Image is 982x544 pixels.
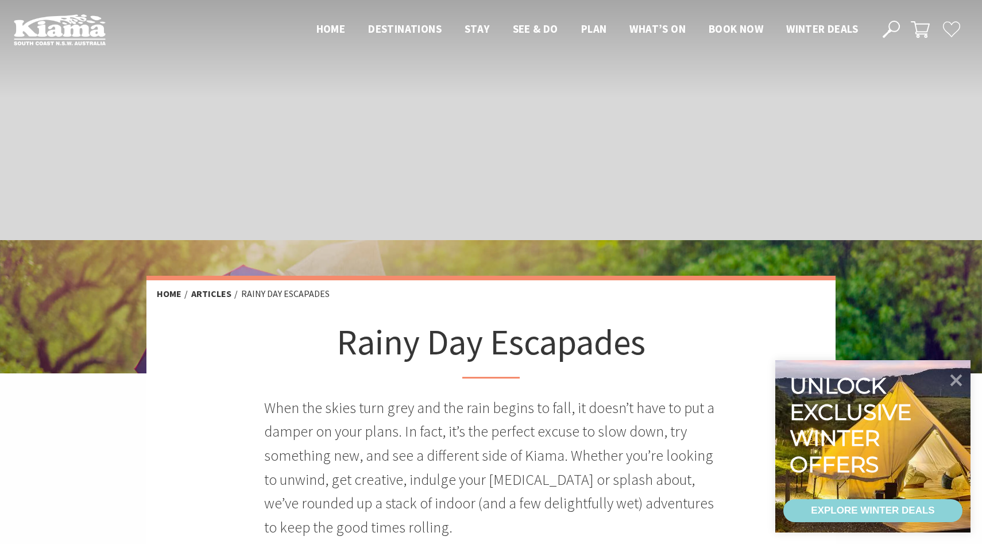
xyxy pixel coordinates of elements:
span: Destinations [368,22,442,36]
div: EXPLORE WINTER DEALS [811,499,934,522]
span: Stay [465,22,490,36]
h1: Rainy Day Escapades [321,319,661,379]
span: Plan [581,22,607,36]
span: What’s On [629,22,686,36]
a: Home [157,288,181,300]
p: When the skies turn grey and the rain begins to fall, it doesn’t have to put a damper on your pla... [264,396,717,539]
a: EXPLORE WINTER DEALS [783,499,962,522]
span: Book now [709,22,763,36]
span: See & Do [513,22,558,36]
img: Kiama Logo [14,14,106,45]
span: Winter Deals [786,22,858,36]
a: Articles [191,288,231,300]
div: Unlock exclusive winter offers [790,373,917,477]
nav: Main Menu [305,20,869,39]
li: Rainy Day Escapades [241,287,330,302]
span: Home [316,22,346,36]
